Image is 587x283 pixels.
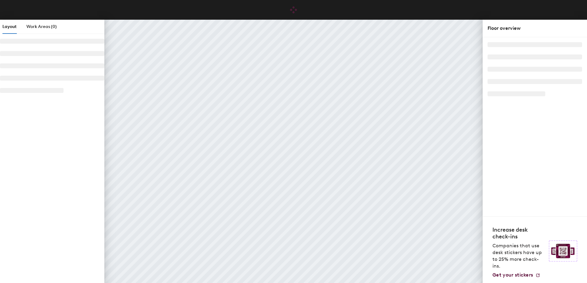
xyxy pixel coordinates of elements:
[492,272,533,278] span: Get your stickers
[2,24,17,29] span: Layout
[549,241,577,261] img: Sticker logo
[492,242,545,269] p: Companies that use desk stickers have up to 25% more check-ins.
[26,24,57,29] span: Work Areas (0)
[492,226,545,240] h4: Increase desk check-ins
[488,25,582,32] div: Floor overview
[492,272,540,278] a: Get your stickers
